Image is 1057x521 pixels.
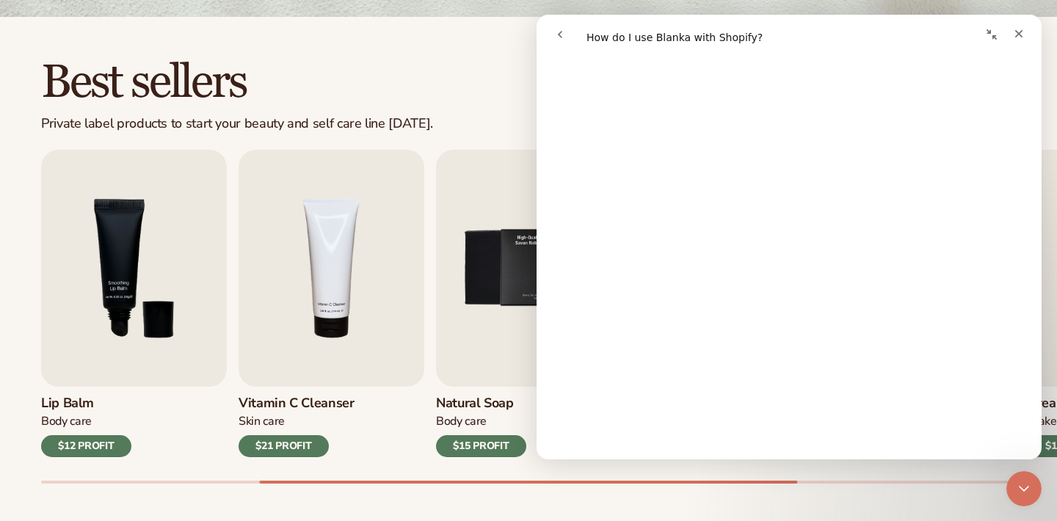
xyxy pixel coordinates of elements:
div: Private label products to start your beauty and self care line [DATE]. [41,116,433,132]
div: $12 PROFIT [41,435,131,457]
div: Body Care [436,414,526,429]
div: $21 PROFIT [239,435,329,457]
h3: Vitamin C Cleanser [239,396,355,412]
h3: Natural Soap [436,396,526,412]
h3: Lip Balm [41,396,131,412]
div: Body Care [41,414,131,429]
iframe: Intercom live chat [537,15,1042,459]
div: Skin Care [239,414,355,429]
iframe: Intercom live chat [1006,471,1042,506]
a: 5 / 9 [436,150,622,457]
h2: Best sellers [41,58,433,107]
div: $15 PROFIT [436,435,526,457]
a: 3 / 9 [41,150,227,457]
a: 4 / 9 [239,150,424,457]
